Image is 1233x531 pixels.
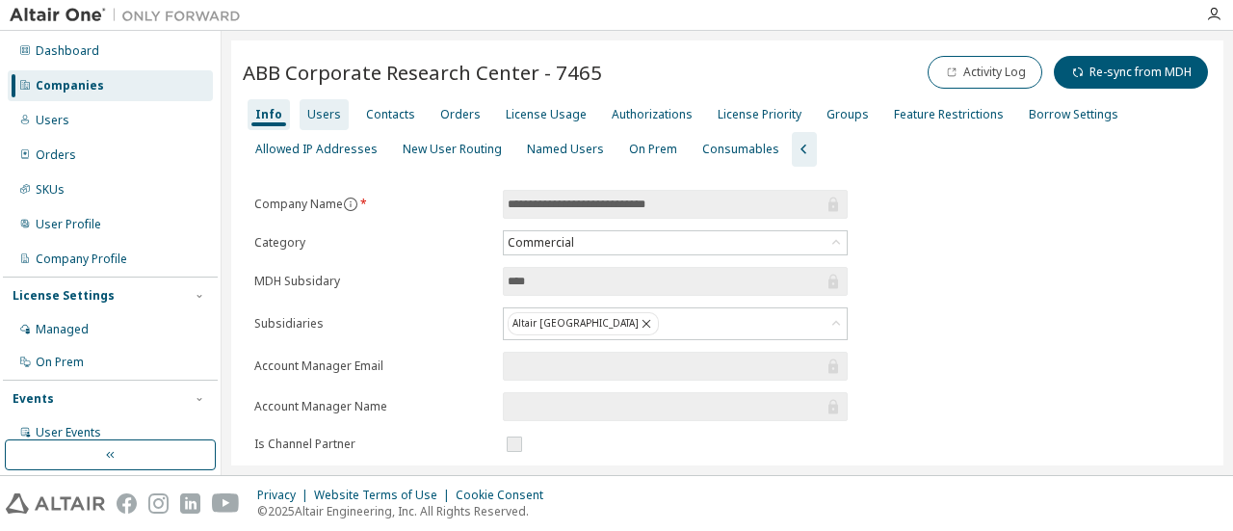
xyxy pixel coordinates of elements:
[343,197,358,212] button: information
[403,142,502,157] div: New User Routing
[1054,56,1208,89] button: Re-sync from MDH
[718,107,801,122] div: License Priority
[314,488,456,503] div: Website Terms of Use
[254,197,491,212] label: Company Name
[36,252,127,267] div: Company Profile
[13,288,115,304] div: License Settings
[36,355,84,370] div: On Prem
[254,437,491,452] label: Is Channel Partner
[257,488,314,503] div: Privacy
[180,493,200,514] img: linkedin.svg
[255,107,282,122] div: Info
[36,425,101,440] div: User Events
[504,308,847,339] div: Altair [GEOGRAPHIC_DATA]
[527,142,604,157] div: Named Users
[505,232,577,253] div: Commercial
[702,142,779,157] div: Consumables
[257,503,555,519] p: © 2025 Altair Engineering, Inc. All Rights Reserved.
[117,493,137,514] img: facebook.svg
[13,391,54,407] div: Events
[10,6,250,25] img: Altair One
[504,231,847,254] div: Commercial
[254,316,491,332] label: Subsidiaries
[826,107,869,122] div: Groups
[307,107,341,122] div: Users
[36,113,69,128] div: Users
[1029,107,1118,122] div: Borrow Settings
[6,493,105,514] img: altair_logo.svg
[254,358,491,374] label: Account Manager Email
[254,235,491,251] label: Category
[612,107,693,122] div: Authorizations
[36,147,76,163] div: Orders
[243,59,602,86] span: ABB Corporate Research Center - 7465
[456,488,555,503] div: Cookie Consent
[36,322,89,337] div: Managed
[148,493,169,514] img: instagram.svg
[36,43,99,59] div: Dashboard
[36,182,65,198] div: SKUs
[36,78,104,93] div: Companies
[36,217,101,232] div: User Profile
[254,274,491,289] label: MDH Subsidary
[506,107,587,122] div: License Usage
[894,107,1004,122] div: Feature Restrictions
[366,107,415,122] div: Contacts
[255,142,378,157] div: Allowed IP Addresses
[508,312,659,335] div: Altair [GEOGRAPHIC_DATA]
[212,493,240,514] img: youtube.svg
[440,107,481,122] div: Orders
[629,142,677,157] div: On Prem
[254,399,491,414] label: Account Manager Name
[928,56,1042,89] button: Activity Log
